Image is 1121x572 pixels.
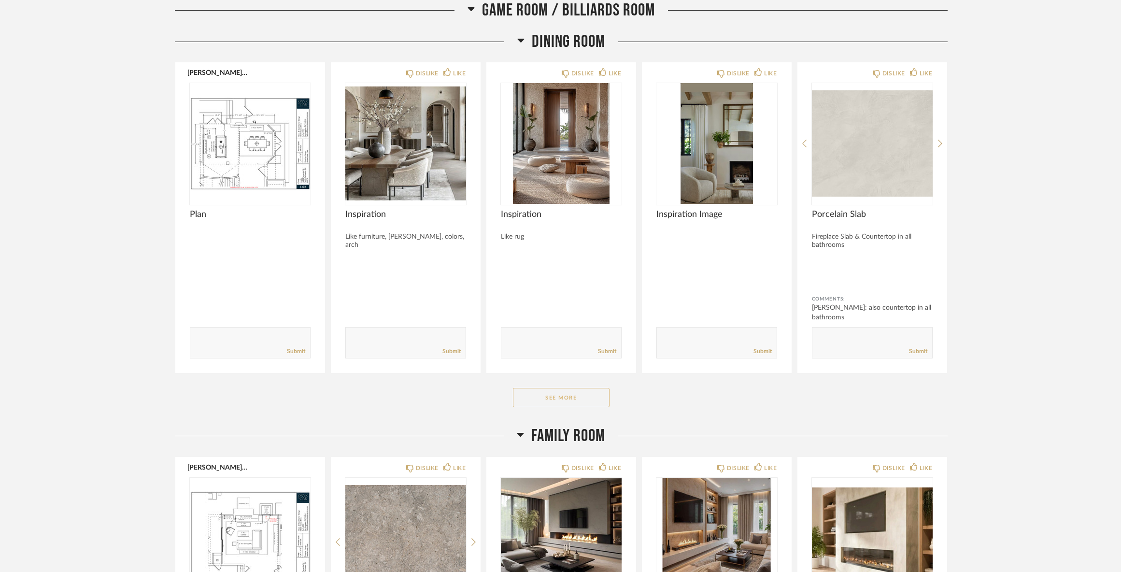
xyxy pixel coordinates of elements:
div: LIKE [764,463,777,473]
div: LIKE [453,463,466,473]
span: Inspiration [501,209,622,220]
div: Like furniture, [PERSON_NAME], colors, arch [345,233,466,249]
div: Fireplace Slab & Countertop in all bathrooms [812,233,933,249]
img: undefined [190,83,311,204]
span: Porcelain Slab [812,209,933,220]
span: Family Room [531,426,605,446]
a: Submit [598,347,616,356]
div: DISLIKE [882,463,905,473]
img: undefined [501,83,622,204]
span: Inspiration [345,209,466,220]
img: undefined [656,83,777,204]
div: DISLIKE [727,463,750,473]
div: [PERSON_NAME]: also countertop in all bathrooms [812,303,933,322]
div: Like rug [501,233,622,241]
div: LIKE [920,463,932,473]
div: Comments: [812,294,933,304]
button: [PERSON_NAME] Residence 3.pdf [187,463,248,471]
div: DISLIKE [882,69,905,78]
div: LIKE [920,69,932,78]
div: LIKE [609,69,621,78]
button: See More [513,388,610,407]
div: DISLIKE [416,69,439,78]
a: Submit [909,347,927,356]
a: Submit [287,347,305,356]
button: [PERSON_NAME] Residence 2.pdf [187,69,248,76]
span: Inspiration Image [656,209,777,220]
a: Submit [442,347,461,356]
img: undefined [812,83,933,204]
div: DISLIKE [727,69,750,78]
div: LIKE [764,69,777,78]
div: LIKE [453,69,466,78]
span: Dining Room [532,31,605,52]
span: Plan [190,209,311,220]
div: DISLIKE [416,463,439,473]
div: LIKE [609,463,621,473]
a: Submit [753,347,772,356]
img: undefined [345,83,466,204]
div: DISLIKE [571,69,594,78]
div: DISLIKE [571,463,594,473]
